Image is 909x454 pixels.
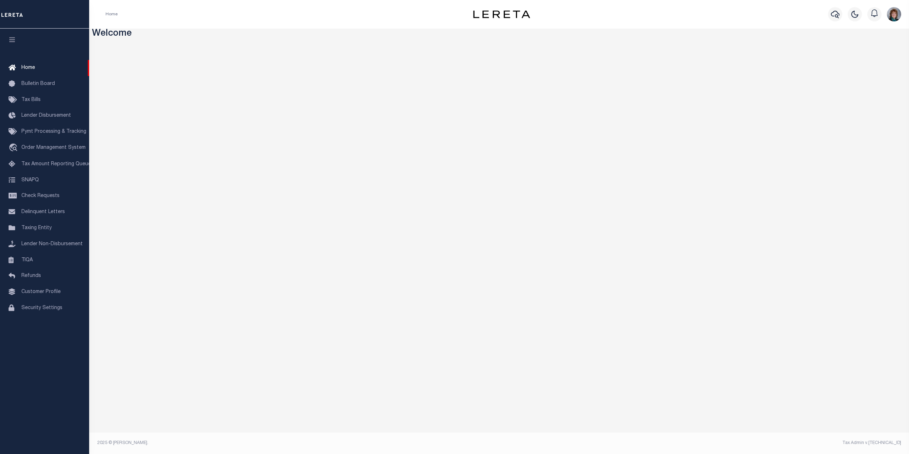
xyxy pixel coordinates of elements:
span: Lender Non-Disbursement [21,242,83,247]
span: Home [21,65,35,70]
span: Bulletin Board [21,81,55,86]
h3: Welcome [92,29,907,40]
span: Pymt Processing & Tracking [21,129,86,134]
span: Order Management System [21,145,86,150]
span: Tax Amount Reporting Queue [21,162,91,167]
span: Tax Bills [21,97,41,102]
span: SNAPQ [21,177,39,182]
span: Refunds [21,273,41,278]
span: Delinquent Letters [21,210,65,215]
span: Customer Profile [21,289,61,294]
div: 2025 © [PERSON_NAME]. [92,440,499,446]
span: TIQA [21,257,33,262]
i: travel_explore [9,143,20,153]
span: Taxing Entity [21,226,52,231]
span: Security Settings [21,306,62,311]
span: Lender Disbursement [21,113,71,118]
span: Check Requests [21,193,60,198]
li: Home [106,11,118,17]
img: logo-dark.svg [473,10,530,18]
div: Tax Admin v.[TECHNICAL_ID] [505,440,901,446]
